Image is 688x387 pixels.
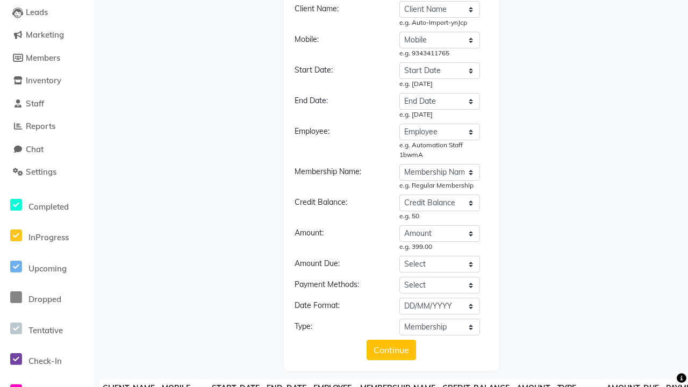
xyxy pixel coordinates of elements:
div: Start Date: [286,64,391,89]
a: Settings [3,166,91,178]
div: Mobile: [286,34,391,58]
div: Amount Due: [286,258,391,273]
a: Members [3,52,91,64]
span: Members [26,53,60,63]
span: Dropped [28,294,61,304]
div: Employee: [286,126,391,160]
span: Completed [28,202,69,212]
a: Leads [3,6,91,19]
div: e.g. Regular Membership [399,181,480,190]
div: e.g. Automation Staff 1bwmA [399,140,480,160]
div: Date Format: [286,300,391,314]
a: Staff [3,98,91,110]
span: Check-In [28,356,62,366]
div: e.g. 50 [399,211,480,221]
span: Inventory [26,75,61,85]
div: Membership Name: [286,166,391,190]
div: e.g. [DATE] [399,79,480,89]
div: Amount: [286,227,391,252]
span: Leads [26,7,48,17]
div: Payment Methods: [286,279,391,293]
div: End Date: [286,95,391,119]
a: Chat [3,144,91,156]
span: Marketing [26,30,64,40]
span: Settings [26,167,56,177]
span: InProgress [28,232,69,242]
div: Type: [286,321,391,335]
span: Upcoming [28,263,67,274]
div: Client Name: [286,3,391,27]
span: Staff [26,98,44,109]
a: Inventory [3,75,91,87]
span: Chat [26,144,44,154]
span: Tentative [28,325,63,335]
div: Credit Balance: [286,197,391,221]
a: Reports [3,120,91,133]
span: Reports [26,121,55,131]
div: e.g. 9343411765 [399,48,480,58]
a: Marketing [3,29,91,41]
div: e.g. 399.00 [399,242,480,252]
button: Continue [367,340,416,360]
div: e.g. Auto-Import-ynJcp [399,18,480,27]
div: e.g. [DATE] [399,110,480,119]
